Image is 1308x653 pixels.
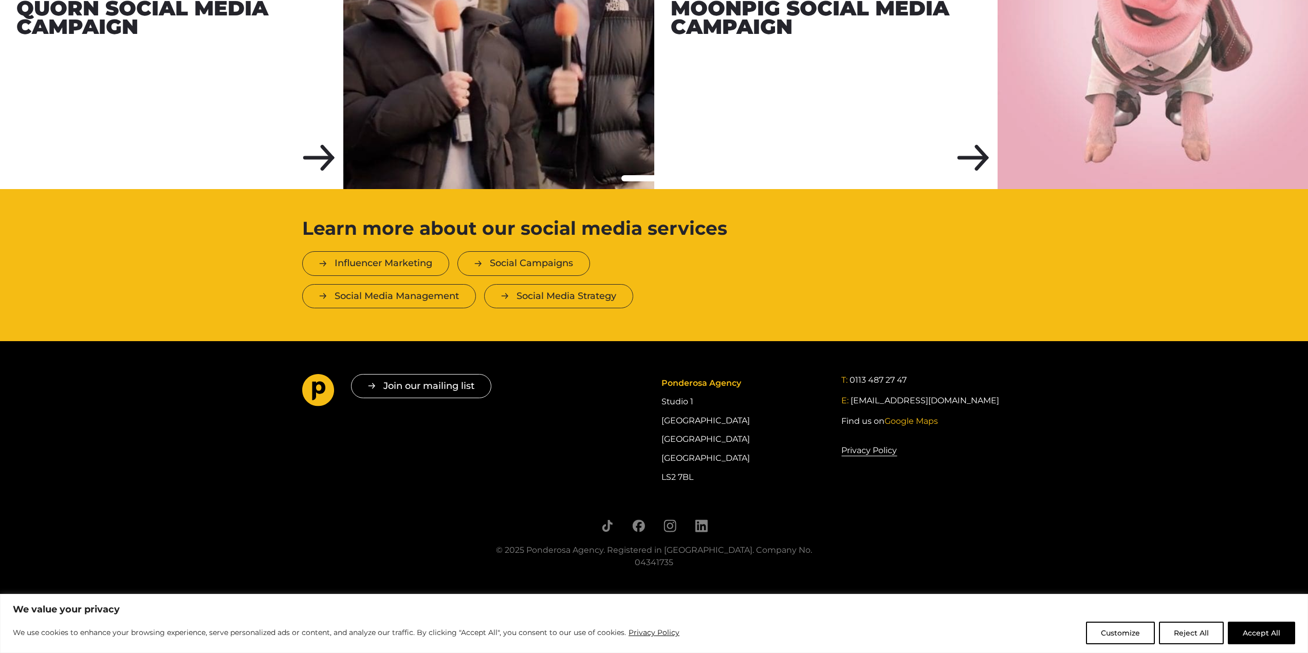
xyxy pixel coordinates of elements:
span: E: [841,396,849,405]
a: Find us onGoogle Maps [841,415,938,427]
p: We use cookies to enhance your browsing experience, serve personalized ads or content, and analyz... [13,626,680,639]
a: Privacy Policy [841,444,897,457]
a: Follow us on Instagram [664,519,676,532]
a: Go to homepage [302,374,335,410]
a: [EMAIL_ADDRESS][DOMAIN_NAME] [851,395,999,407]
a: 0113 487 27 47 [850,374,907,386]
button: Accept All [1228,622,1295,644]
a: Social Media Management [302,284,476,308]
a: Follow us on LinkedIn [695,519,708,532]
button: Customize [1086,622,1155,644]
p: We value your privacy [13,603,1295,615]
button: Join our mailing list [351,374,491,398]
span: Google Maps [885,416,938,426]
div: © 2025 Ponderosa Agency. Registered in [GEOGRAPHIC_DATA]. Company No. 04341735 [482,544,826,569]
h2: Learn more about our social media services [302,222,766,235]
a: Follow us on Facebook [632,519,645,532]
a: Social Media Strategy [484,284,633,308]
a: Follow us on TikTok [601,519,614,532]
button: Reject All [1159,622,1224,644]
div: Studio 1 [GEOGRAPHIC_DATA] [GEOGRAPHIC_DATA] [GEOGRAPHIC_DATA] LS2 7BL [661,374,826,487]
a: Social Campaigns [457,251,590,275]
a: Influencer Marketing [302,251,449,275]
span: T: [841,375,848,385]
a: Privacy Policy [628,626,680,639]
span: Ponderosa Agency [661,378,741,388]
